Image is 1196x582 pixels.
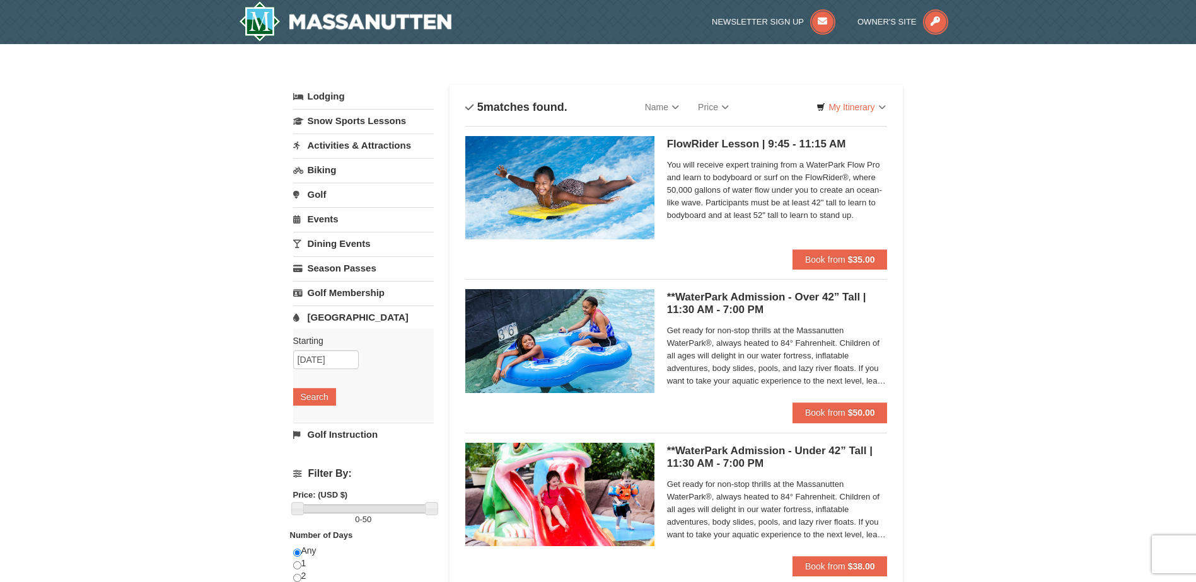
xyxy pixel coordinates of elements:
span: 50 [363,515,371,524]
a: Dining Events [293,232,434,255]
span: Book from [805,561,845,571]
img: 6619917-732-e1c471e4.jpg [465,443,654,546]
span: Owner's Site [857,17,917,26]
h4: matches found. [465,101,567,113]
a: Owner's Site [857,17,948,26]
a: Snow Sports Lessons [293,109,434,132]
strong: Number of Days [290,530,353,540]
a: Golf Membership [293,281,434,304]
button: Book from $38.00 [792,556,888,576]
a: Golf [293,183,434,206]
span: Newsletter Sign Up [712,17,804,26]
label: - [293,513,434,526]
span: 5 [477,101,484,113]
a: Activities & Attractions [293,134,434,157]
a: Price [688,94,738,120]
a: Newsletter Sign Up [712,17,835,26]
strong: $50.00 [848,408,875,418]
h5: **WaterPark Admission - Over 42” Tall | 11:30 AM - 7:00 PM [667,291,888,316]
span: Get ready for non-stop thrills at the Massanutten WaterPark®, always heated to 84° Fahrenheit. Ch... [667,478,888,541]
strong: Price: (USD $) [293,490,348,499]
img: 6619917-216-363963c7.jpg [465,136,654,239]
a: Season Passes [293,256,434,280]
span: Book from [805,254,845,265]
button: Search [293,388,336,406]
span: Get ready for non-stop thrills at the Massanutten WaterPark®, always heated to 84° Fahrenheit. Ch... [667,324,888,387]
button: Book from $35.00 [792,249,888,270]
a: Biking [293,158,434,181]
h5: **WaterPark Admission - Under 42” Tall | 11:30 AM - 7:00 PM [667,445,888,470]
img: 6619917-720-80b70c28.jpg [465,289,654,392]
a: Massanutten Resort [239,1,452,42]
h4: Filter By: [293,468,434,479]
label: Starting [293,334,424,347]
a: Events [293,207,434,231]
h5: FlowRider Lesson | 9:45 - 11:15 AM [667,138,888,151]
a: Lodging [293,85,434,108]
img: Massanutten Resort Logo [239,1,452,42]
a: Golf Instruction [293,423,434,446]
button: Book from $50.00 [792,402,888,423]
strong: $35.00 [848,254,875,265]
a: My Itinerary [808,98,893,117]
span: Book from [805,408,845,418]
span: 0 [355,515,359,524]
strong: $38.00 [848,561,875,571]
a: Name [636,94,688,120]
a: [GEOGRAPHIC_DATA] [293,305,434,329]
span: You will receive expert training from a WaterPark Flow Pro and learn to bodyboard or surf on the ... [667,159,888,222]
